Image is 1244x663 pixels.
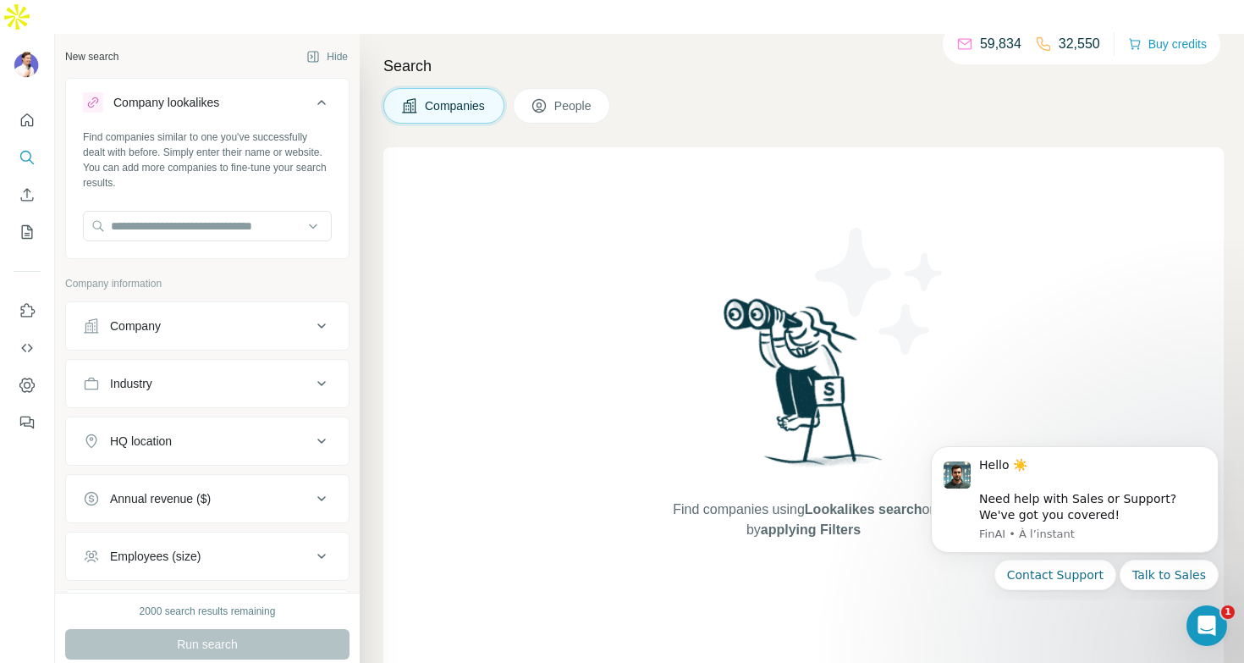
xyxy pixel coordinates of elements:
img: Surfe Illustration - Stars [804,215,956,367]
iframe: Intercom notifications message [905,431,1244,600]
div: HQ location [110,433,172,450]
button: Dashboard [14,370,41,401]
img: Avatar [14,51,41,78]
button: Company [66,306,349,346]
p: 59,834 [980,34,1021,54]
span: 1 [1221,605,1235,619]
span: Find companies using or by [668,500,939,540]
button: Search [14,142,41,173]
button: My lists [14,217,41,247]
button: HQ location [66,421,349,461]
button: Feedback [14,407,41,438]
div: Industry [110,375,152,392]
button: Industry [66,363,349,404]
button: Company lookalikes [66,82,349,130]
button: Quick start [14,105,41,135]
button: Buy credits [1128,32,1207,56]
button: Employees (size) [66,536,349,577]
span: Lookalikes search [805,502,922,517]
iframe: Intercom live chat [1186,605,1227,646]
button: Enrich CSV [14,180,41,210]
h4: Search [383,54,1224,78]
div: Annual revenue ($) [110,490,211,507]
span: People [554,97,593,114]
div: 2000 search results remaining [140,604,276,619]
img: Surfe Illustration - Woman searching with binoculars [716,294,892,483]
div: Company lookalikes [113,94,219,111]
p: 32,550 [1059,34,1100,54]
button: Use Surfe API [14,333,41,363]
div: Company [110,318,161,334]
button: Use Surfe on LinkedIn [14,296,41,326]
div: Find companies similar to one you've successfully dealt with before. Simply enter their name or w... [83,130,332,191]
button: Hide [294,44,360,69]
span: applying Filters [761,522,861,537]
p: Company information [65,276,350,291]
span: Companies [425,97,487,114]
div: New search [65,49,118,64]
div: Employees (size) [110,548,201,565]
button: Annual revenue ($) [66,478,349,519]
